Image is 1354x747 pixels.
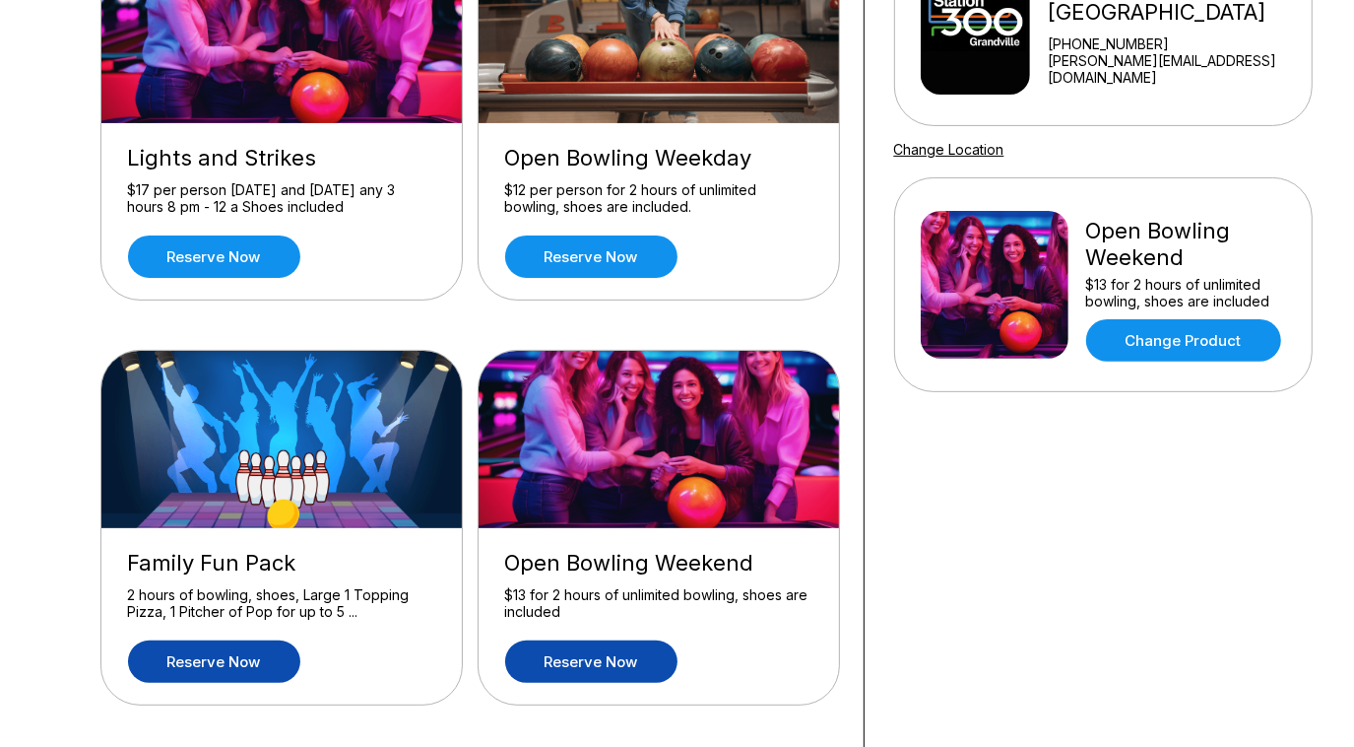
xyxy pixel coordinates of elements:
a: Change Location [894,141,1004,158]
div: $13 for 2 hours of unlimited bowling, shoes are included [505,586,812,621]
div: Lights and Strikes [128,145,435,171]
a: Reserve now [505,236,677,278]
div: [PHONE_NUMBER] [1048,35,1303,52]
a: Reserve now [128,641,300,683]
a: Change Product [1086,319,1281,362]
div: Open Bowling Weekday [505,145,812,171]
img: Family Fun Pack [101,351,464,528]
div: 2 hours of bowling, shoes, Large 1 Topping Pizza, 1 Pitcher of Pop for up to 5 ... [128,586,435,621]
div: Family Fun Pack [128,550,435,577]
div: Open Bowling Weekend [505,550,812,577]
img: Open Bowling Weekend [921,211,1068,359]
a: [PERSON_NAME][EMAIL_ADDRESS][DOMAIN_NAME] [1048,52,1303,86]
div: $12 per person for 2 hours of unlimited bowling, shoes are included. [505,181,812,216]
div: $13 for 2 hours of unlimited bowling, shoes are included [1086,276,1286,309]
a: Reserve now [128,236,300,278]
div: Open Bowling Weekend [1086,218,1286,271]
a: Reserve now [505,641,677,683]
div: $17 per person [DATE] and [DATE] any 3 hours 8 pm - 12 a Shoes included [128,181,435,216]
img: Open Bowling Weekend [479,351,841,528]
